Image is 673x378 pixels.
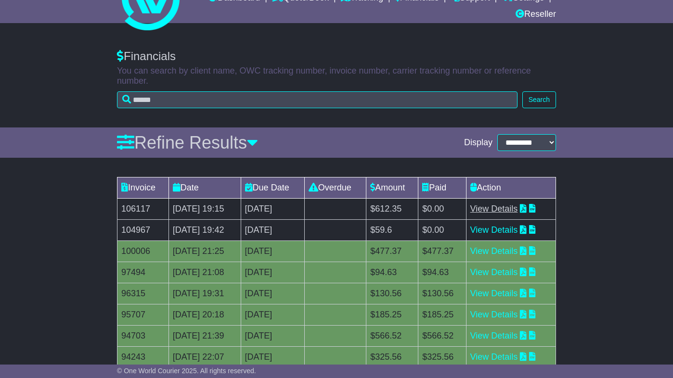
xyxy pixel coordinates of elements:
a: View Details [470,310,518,319]
td: [DATE] 19:31 [168,283,241,304]
td: $477.37 [366,241,418,262]
a: Reseller [516,7,556,23]
td: 100006 [117,241,169,262]
td: Overdue [304,177,366,199]
td: Invoice [117,177,169,199]
a: View Details [470,204,518,214]
td: $0.00 [418,199,466,220]
td: $325.56 [366,347,418,368]
td: [DATE] 19:42 [168,220,241,241]
td: [DATE] [241,241,304,262]
td: 96315 [117,283,169,304]
td: 106117 [117,199,169,220]
td: $185.25 [418,304,466,326]
a: Refine Results [117,133,258,152]
td: $94.63 [418,262,466,283]
button: Search [522,91,556,108]
td: [DATE] [241,283,304,304]
td: 94703 [117,326,169,347]
td: [DATE] 21:08 [168,262,241,283]
td: $130.56 [418,283,466,304]
td: [DATE] 21:25 [168,241,241,262]
td: [DATE] 21:39 [168,326,241,347]
td: Action [466,177,556,199]
td: $566.52 [418,326,466,347]
td: [DATE] 20:18 [168,304,241,326]
td: $59.6 [366,220,418,241]
a: View Details [470,289,518,298]
div: Financials [117,50,556,63]
td: 95707 [117,304,169,326]
td: [DATE] [241,326,304,347]
span: Display [464,138,492,148]
td: $566.52 [366,326,418,347]
td: [DATE] [241,304,304,326]
td: $612.35 [366,199,418,220]
td: $325.56 [418,347,466,368]
td: $0.00 [418,220,466,241]
td: Amount [366,177,418,199]
td: [DATE] [241,262,304,283]
td: $185.25 [366,304,418,326]
td: $130.56 [366,283,418,304]
td: Due Date [241,177,304,199]
td: Date [168,177,241,199]
a: View Details [470,225,518,235]
td: [DATE] [241,220,304,241]
td: $94.63 [366,262,418,283]
td: $477.37 [418,241,466,262]
p: You can search by client name, OWC tracking number, invoice number, carrier tracking number or re... [117,66,556,87]
a: View Details [470,331,518,340]
td: [DATE] 22:07 [168,347,241,368]
td: [DATE] 19:15 [168,199,241,220]
td: 97494 [117,262,169,283]
td: 104967 [117,220,169,241]
a: View Details [470,352,518,362]
td: 94243 [117,347,169,368]
a: View Details [470,267,518,277]
span: © One World Courier 2025. All rights reserved. [117,367,256,375]
td: [DATE] [241,199,304,220]
td: Paid [418,177,466,199]
a: View Details [470,246,518,256]
td: [DATE] [241,347,304,368]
